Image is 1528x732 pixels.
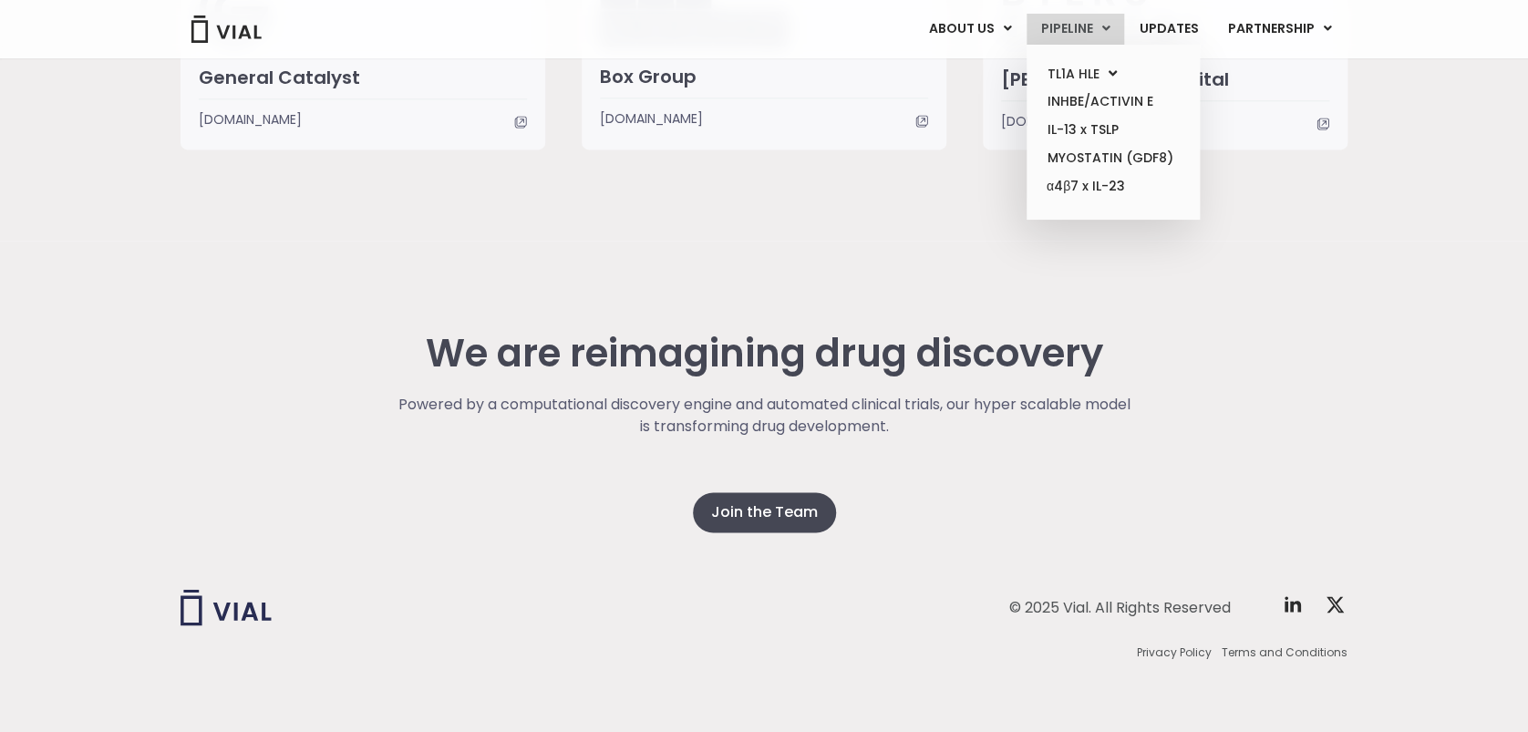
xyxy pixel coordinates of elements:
[693,492,836,532] a: Join the Team
[181,589,272,625] img: Vial logo wih "Vial" spelled out
[600,108,703,129] span: [DOMAIN_NAME]
[1137,644,1212,660] a: Privacy Policy
[1125,14,1213,45] a: UPDATES
[199,66,527,89] h3: General Catalyst
[1033,88,1192,116] a: INHBE/ACTIVIN E
[1213,14,1347,45] a: PARTNERSHIPMenu Toggle
[1033,144,1192,172] a: MYOSTATIN (GDF8)
[600,65,928,88] h3: Box Group
[396,394,1133,438] p: Powered by a computational discovery engine and automated clinical trials, our hyper scalable mod...
[711,501,818,523] span: Join the Team
[396,332,1133,376] h2: We are reimagining drug discovery
[1009,597,1231,617] div: © 2025 Vial. All Rights Reserved
[1001,67,1329,91] h3: [PERSON_NAME] Capital
[600,108,928,129] a: [DOMAIN_NAME]
[1033,172,1192,201] a: α4β7 x IL-23
[1001,111,1104,131] span: [DOMAIN_NAME]
[1033,60,1192,88] a: TL1A HLEMenu Toggle
[1027,14,1124,45] a: PIPELINEMenu Toggle
[914,14,1026,45] a: ABOUT USMenu Toggle
[1033,116,1192,144] a: IL-13 x TSLP
[199,109,527,129] a: [DOMAIN_NAME]
[1222,644,1347,660] a: Terms and Conditions
[190,15,263,43] img: Vial Logo
[1001,111,1329,131] a: [DOMAIN_NAME]
[199,109,302,129] span: [DOMAIN_NAME]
